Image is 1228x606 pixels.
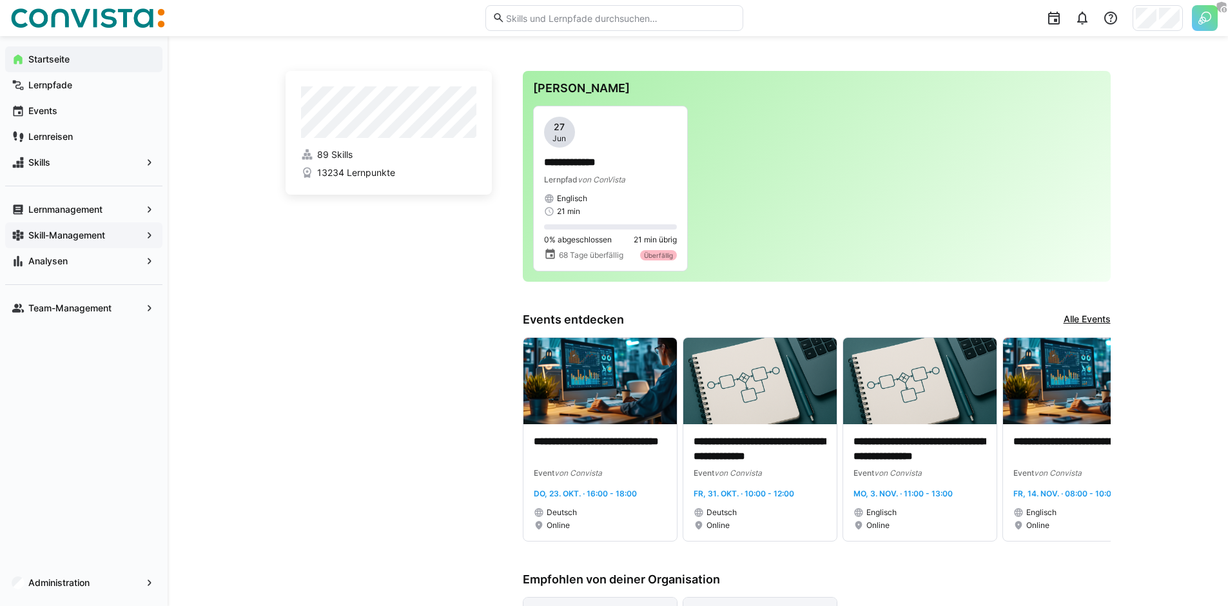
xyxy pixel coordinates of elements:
[707,520,730,531] span: Online
[1003,338,1156,424] img: image
[547,520,570,531] span: Online
[534,489,637,498] span: Do, 23. Okt. · 16:00 - 18:00
[1013,489,1116,498] span: Fr, 14. Nov. · 08:00 - 10:00
[714,468,762,478] span: von Convista
[544,175,578,184] span: Lernpfad
[557,206,580,217] span: 21 min
[634,235,677,245] span: 21 min übrig
[544,235,612,245] span: 0% abgeschlossen
[1013,468,1034,478] span: Event
[694,468,714,478] span: Event
[301,148,476,161] a: 89 Skills
[547,507,577,518] span: Deutsch
[534,468,554,478] span: Event
[505,12,736,24] input: Skills und Lernpfade durchsuchen…
[523,338,677,424] img: image
[843,338,997,424] img: image
[853,489,953,498] span: Mo, 3. Nov. · 11:00 - 13:00
[317,148,353,161] span: 89 Skills
[640,250,677,260] div: Überfällig
[694,489,794,498] span: Fr, 31. Okt. · 10:00 - 12:00
[1026,507,1057,518] span: Englisch
[1064,313,1111,327] a: Alle Events
[683,338,837,424] img: image
[866,520,890,531] span: Online
[523,313,624,327] h3: Events entdecken
[1026,520,1049,531] span: Online
[554,121,565,133] span: 27
[552,133,566,144] span: Jun
[853,468,874,478] span: Event
[874,468,922,478] span: von Convista
[1034,468,1082,478] span: von Convista
[866,507,897,518] span: Englisch
[578,175,625,184] span: von ConVista
[533,81,1100,95] h3: [PERSON_NAME]
[559,250,623,260] span: 68 Tage überfällig
[557,193,587,204] span: Englisch
[317,166,395,179] span: 13234 Lernpunkte
[554,468,602,478] span: von Convista
[707,507,737,518] span: Deutsch
[523,572,1111,587] h3: Empfohlen von deiner Organisation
